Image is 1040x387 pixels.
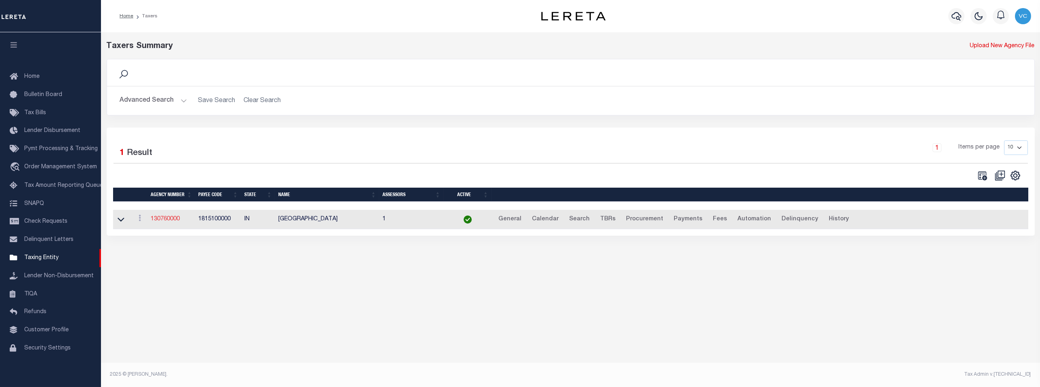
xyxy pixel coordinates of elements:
span: TIQA [24,291,37,297]
img: check-icon-green.svg [464,215,472,224]
span: Delinquent Letters [24,237,74,243]
div: 2025 © [PERSON_NAME]. [104,371,571,378]
th: State: activate to sort column ascending [241,188,275,202]
a: General [495,213,525,226]
a: Search [565,213,593,226]
td: 1 [379,210,443,230]
img: logo-dark.svg [541,12,606,21]
th: Assessors: activate to sort column ascending [379,188,443,202]
img: svg+xml;base64,PHN2ZyB4bWxucz0iaHR0cDovL3d3dy53My5vcmcvMjAwMC9zdmciIHBvaW50ZXItZXZlbnRzPSJub25lIi... [1015,8,1031,24]
i: travel_explore [10,162,23,173]
a: Fees [709,213,731,226]
a: Payments [670,213,706,226]
span: Home [24,74,40,79]
span: SNAPQ [24,201,44,206]
td: 1815100000 [195,210,241,230]
span: 1 [120,149,125,157]
span: Bulletin Board [24,92,62,98]
span: Tax Amount Reporting Queue [24,183,103,188]
a: TBRs [597,213,619,226]
div: Tax Admin v.[TECHNICAL_ID] [577,371,1031,378]
span: Items per page [959,143,1000,152]
a: Calendar [528,213,562,226]
span: Refunds [24,309,46,315]
span: Order Management System [24,164,97,170]
a: Delinquency [778,213,822,226]
a: 130760000 [151,216,180,222]
span: Lender Disbursement [24,128,80,134]
span: Lender Non-Disbursement [24,273,94,279]
span: Check Requests [24,219,67,224]
th: Agency Number: activate to sort column ascending [147,188,195,202]
td: [GEOGRAPHIC_DATA] [275,210,379,230]
label: Result [127,147,153,160]
a: Home [120,14,133,19]
span: Pymt Processing & Tracking [24,146,98,152]
a: Automation [734,213,775,226]
span: Tax Bills [24,110,46,116]
th: Active: activate to sort column ascending [443,188,492,202]
a: 1 [933,143,941,152]
td: IN [241,210,275,230]
a: History [825,213,853,226]
li: Taxers [133,13,158,20]
span: Taxing Entity [24,255,59,261]
a: Upload New Agency File [970,42,1035,51]
div: Taxers Summary [107,40,800,52]
th: Payee Code: activate to sort column ascending [195,188,241,202]
button: Advanced Search [120,93,187,109]
th: Name: activate to sort column ascending [275,188,379,202]
span: Customer Profile [24,327,69,333]
span: Security Settings [24,345,71,351]
a: Procurement [622,213,667,226]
